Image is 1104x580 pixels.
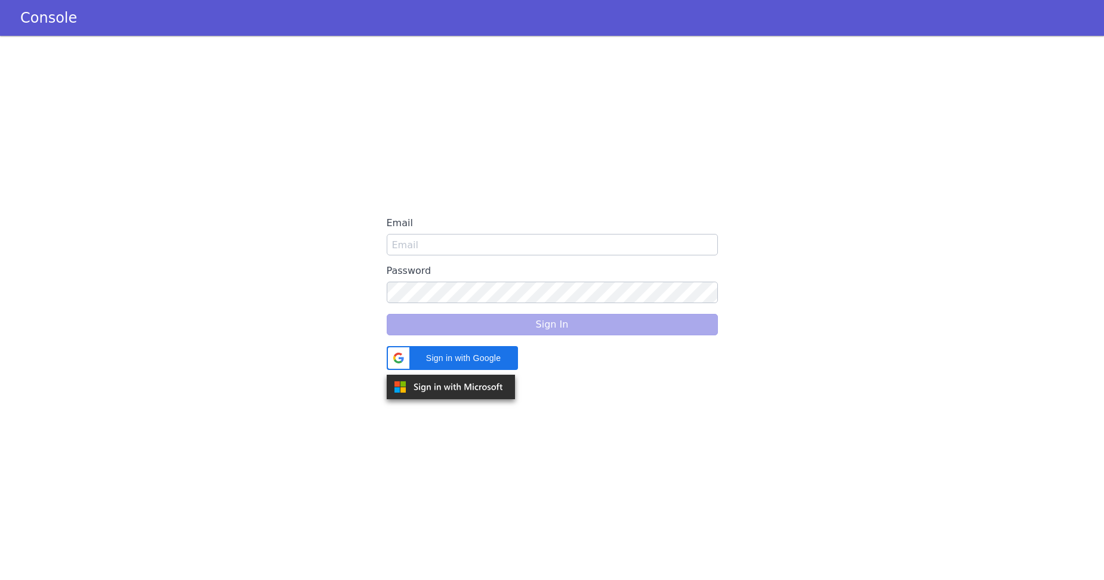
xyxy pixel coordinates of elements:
[387,260,718,282] label: Password
[387,234,718,255] input: Email
[417,352,511,365] span: Sign in with Google
[387,212,718,234] label: Email
[6,10,91,26] a: Console
[387,375,515,399] img: azure.svg
[387,346,518,370] div: Sign in with Google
